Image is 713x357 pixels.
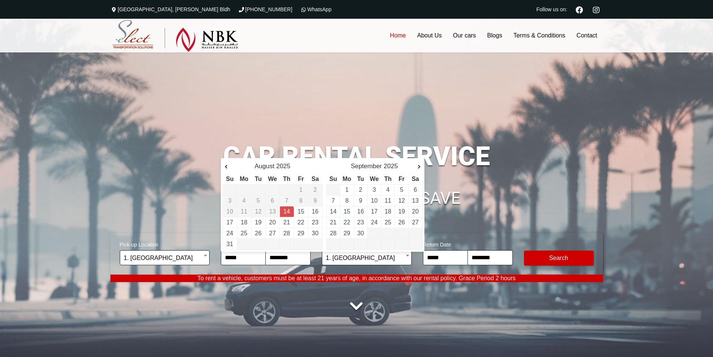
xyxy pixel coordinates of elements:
[255,163,274,170] span: August
[508,19,571,52] a: Terms & Conditions
[314,187,317,193] span: 2
[110,190,603,207] h1: SEARCH, COMPARE & SAVE
[571,19,603,52] a: Contact
[269,208,276,215] span: 13
[241,219,247,226] a: 18
[283,208,290,215] a: 14
[344,219,350,226] a: 22
[384,176,392,182] span: Thursday
[398,197,405,204] a: 12
[269,230,276,236] a: 27
[283,219,290,226] a: 21
[120,250,210,265] span: 1. Hamad International Airport
[314,197,317,204] span: 9
[332,197,335,204] a: 7
[312,219,319,226] a: 23
[271,197,274,204] span: 6
[276,163,290,170] span: 2025
[423,237,513,250] span: Return Date
[120,237,210,250] span: Pick-up Location
[590,5,603,13] a: Instagram
[359,187,362,193] a: 2
[371,208,378,215] a: 17
[524,251,594,266] button: Modify Search
[330,208,336,215] a: 14
[326,251,408,266] span: 1. Hamad International Airport
[411,19,447,52] a: About Us
[384,19,412,52] a: Home
[298,176,304,182] span: Friday
[110,275,603,282] p: To rent a vehicle, customers must be at least 21 years of age, in accordance with our rental poli...
[344,230,350,236] a: 29
[385,208,391,215] a: 18
[228,197,232,204] span: 3
[345,197,348,204] a: 8
[400,187,403,193] a: 5
[357,230,364,236] a: 30
[412,219,419,226] a: 27
[300,6,332,12] a: WhatsApp
[110,143,603,169] h1: CAR RENTAL SERVICE
[312,208,319,215] a: 16
[386,187,390,193] a: 4
[298,230,304,236] a: 29
[226,219,233,226] a: 17
[112,20,238,52] img: Select Rent a Car
[241,230,247,236] a: 25
[398,208,405,215] a: 19
[573,5,586,13] a: Facebook
[269,219,276,226] a: 20
[385,219,391,226] a: 25
[240,176,248,182] span: Monday
[384,163,398,170] span: 2025
[283,176,290,182] span: Thursday
[312,230,319,236] a: 30
[298,219,304,226] a: 22
[322,250,412,265] span: 1. Hamad International Airport
[225,163,236,171] a: Prev
[370,176,379,182] span: Wednesday
[373,187,376,193] a: 3
[357,208,364,215] a: 16
[412,197,419,204] a: 13
[409,163,421,171] a: Next
[357,176,364,182] span: Tuesday
[226,208,233,215] span: 10
[257,197,260,204] span: 5
[241,208,247,215] span: 11
[345,187,348,193] a: 1
[255,208,262,215] span: 12
[412,176,419,182] span: Saturday
[311,176,319,182] span: Saturday
[399,176,405,182] span: Friday
[398,219,405,226] a: 26
[285,197,289,204] span: 7
[344,208,350,215] a: 15
[226,230,233,236] a: 24
[243,197,246,204] span: 4
[283,230,290,236] a: 28
[357,219,364,226] a: 23
[371,219,378,226] a: 24
[359,197,362,204] a: 9
[482,19,508,52] a: Blogs
[255,230,262,236] a: 26
[351,163,382,170] span: September
[414,187,417,193] a: 6
[447,19,481,52] a: Our cars
[342,176,351,182] span: Monday
[124,251,205,266] span: 1. Hamad International Airport
[226,176,234,182] span: Sunday
[329,176,337,182] span: Sunday
[385,197,391,204] a: 11
[371,197,378,204] a: 10
[412,208,419,215] a: 20
[268,176,277,182] span: Wednesday
[330,219,336,226] a: 21
[299,197,303,204] span: 8
[255,176,262,182] span: Tuesday
[238,6,292,12] a: [PHONE_NUMBER]
[330,230,336,236] a: 28
[299,187,303,193] span: 1
[226,241,233,247] a: 31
